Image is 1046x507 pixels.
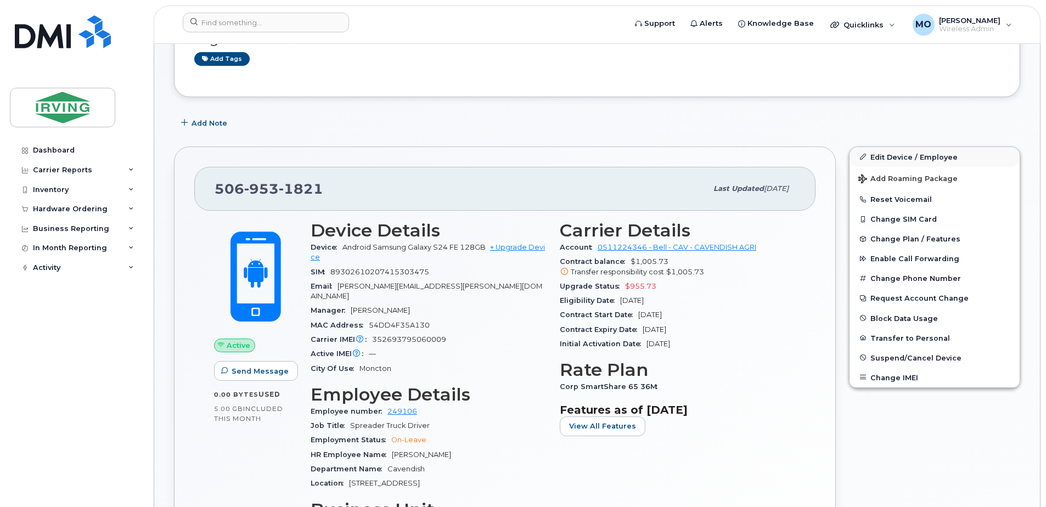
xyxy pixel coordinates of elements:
[311,221,547,240] h3: Device Details
[311,421,350,430] span: Job Title
[683,13,730,35] a: Alerts
[700,18,723,29] span: Alerts
[174,114,237,133] button: Add Note
[311,321,369,329] span: MAC Address
[560,416,645,436] button: View All Features
[349,479,420,487] span: [STREET_ADDRESS]
[850,189,1020,209] button: Reset Voicemail
[369,321,430,329] span: 54DD4F35A130
[311,243,342,251] span: Device
[560,311,638,319] span: Contract Start Date
[850,308,1020,328] button: Block Data Usage
[227,340,250,351] span: Active
[391,436,426,444] span: On-Leave
[560,221,796,240] h3: Carrier Details
[850,348,1020,368] button: Suspend/Cancel Device
[858,174,958,185] span: Add Roaming Package
[311,306,351,314] span: Manager
[560,325,643,334] span: Contract Expiry Date
[214,405,243,413] span: 5.00 GB
[627,13,683,35] a: Support
[870,255,959,263] span: Enable Call Forwarding
[387,407,417,415] a: 249106
[560,282,625,290] span: Upgrade Status
[311,479,349,487] span: Location
[730,13,822,35] a: Knowledge Base
[342,243,486,251] span: Android Samsung Galaxy S24 FE 128GB
[850,229,1020,249] button: Change Plan / Features
[638,311,662,319] span: [DATE]
[843,20,884,29] span: Quicklinks
[560,243,598,251] span: Account
[359,364,391,373] span: Moncton
[311,282,542,300] span: [PERSON_NAME][EMAIL_ADDRESS][PERSON_NAME][DOMAIN_NAME]
[232,366,289,376] span: Send Message
[244,181,279,197] span: 953
[311,282,338,290] span: Email
[214,404,283,422] span: included this month
[747,18,814,29] span: Knowledge Base
[560,257,796,277] span: $1,005.73
[850,147,1020,167] a: Edit Device / Employee
[258,390,280,398] span: used
[850,328,1020,348] button: Transfer to Personal
[560,382,663,391] span: Corp SmartShare 65 36M
[560,257,631,266] span: Contract balance
[560,360,796,380] h3: Rate Plan
[215,181,323,197] span: 506
[850,249,1020,268] button: Enable Call Forwarding
[372,335,446,343] span: 352693795060009
[905,14,1020,36] div: Mark O'Connell
[330,268,429,276] span: 89302610207415303475
[311,465,387,473] span: Department Name
[279,181,323,197] span: 1821
[666,268,704,276] span: $1,005.73
[311,364,359,373] span: City Of Use
[311,268,330,276] span: SIM
[870,235,960,243] span: Change Plan / Features
[850,368,1020,387] button: Change IMEI
[311,385,547,404] h3: Employee Details
[646,340,670,348] span: [DATE]
[351,306,410,314] span: [PERSON_NAME]
[850,288,1020,308] button: Request Account Change
[870,353,961,362] span: Suspend/Cancel Device
[311,436,391,444] span: Employment Status
[560,296,620,305] span: Eligibility Date
[311,335,372,343] span: Carrier IMEI
[311,450,392,459] span: HR Employee Name
[350,421,430,430] span: Spreader Truck Driver
[194,33,1000,47] h3: Tags List
[915,18,931,31] span: MO
[387,465,425,473] span: Cavendish
[643,325,666,334] span: [DATE]
[311,350,369,358] span: Active IMEI
[939,16,1000,25] span: [PERSON_NAME]
[598,243,756,251] a: 0511224346 - Bell - CAV - CAVENDISH AGRI
[625,282,656,290] span: $955.73
[311,407,387,415] span: Employee number
[764,184,789,193] span: [DATE]
[823,14,903,36] div: Quicklinks
[560,340,646,348] span: Initial Activation Date
[850,268,1020,288] button: Change Phone Number
[214,361,298,381] button: Send Message
[713,184,764,193] span: Last updated
[850,209,1020,229] button: Change SIM Card
[939,25,1000,33] span: Wireless Admin
[569,421,636,431] span: View All Features
[560,403,796,416] h3: Features as of [DATE]
[194,52,250,66] a: Add tags
[369,350,376,358] span: —
[850,167,1020,189] button: Add Roaming Package
[644,18,675,29] span: Support
[183,13,349,32] input: Find something...
[192,118,227,128] span: Add Note
[571,268,664,276] span: Transfer responsibility cost
[214,391,258,398] span: 0.00 Bytes
[620,296,644,305] span: [DATE]
[392,450,451,459] span: [PERSON_NAME]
